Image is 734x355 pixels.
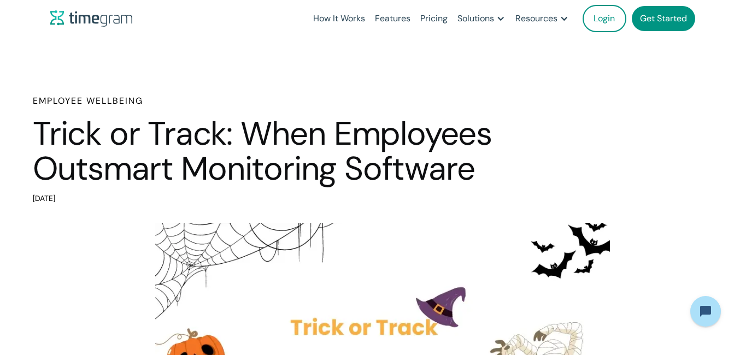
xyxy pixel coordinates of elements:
div: Resources [515,11,557,26]
div: [DATE] [33,191,492,206]
a: Get Started [632,6,695,31]
h6: Employee Wellbeing [33,94,492,108]
div: Solutions [457,11,494,26]
a: Login [583,5,626,32]
h1: Trick or Track: When Employees Outsmart Monitoring Software [33,116,492,186]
